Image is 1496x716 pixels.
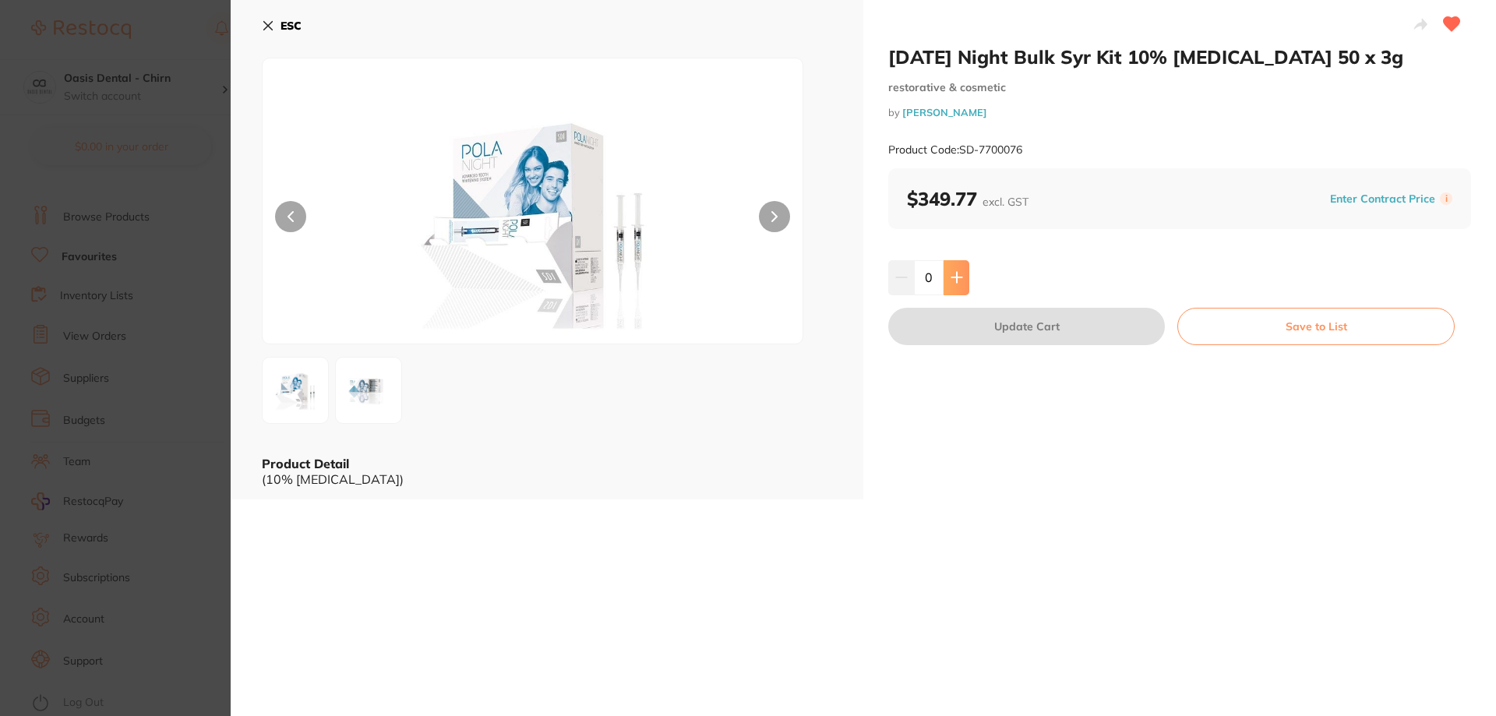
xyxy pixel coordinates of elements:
[267,362,323,418] img: NzYuanBn
[262,456,349,471] b: Product Detail
[280,19,302,33] b: ESC
[371,97,695,344] img: NzYuanBn
[262,12,302,39] button: ESC
[888,107,1471,118] small: by
[888,45,1471,69] h2: [DATE] Night Bulk Syr Kit 10% [MEDICAL_DATA] 50 x 3g
[888,308,1165,345] button: Update Cart
[907,187,1028,210] b: $349.77
[1325,192,1440,206] button: Enter Contract Price
[1440,192,1452,205] label: i
[262,472,832,486] div: (10% [MEDICAL_DATA])
[902,106,987,118] a: [PERSON_NAME]
[340,362,397,418] img: NzZfMi5qcGc
[888,143,1022,157] small: Product Code: SD-7700076
[983,195,1028,209] span: excl. GST
[888,81,1471,94] small: restorative & cosmetic
[1177,308,1455,345] button: Save to List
